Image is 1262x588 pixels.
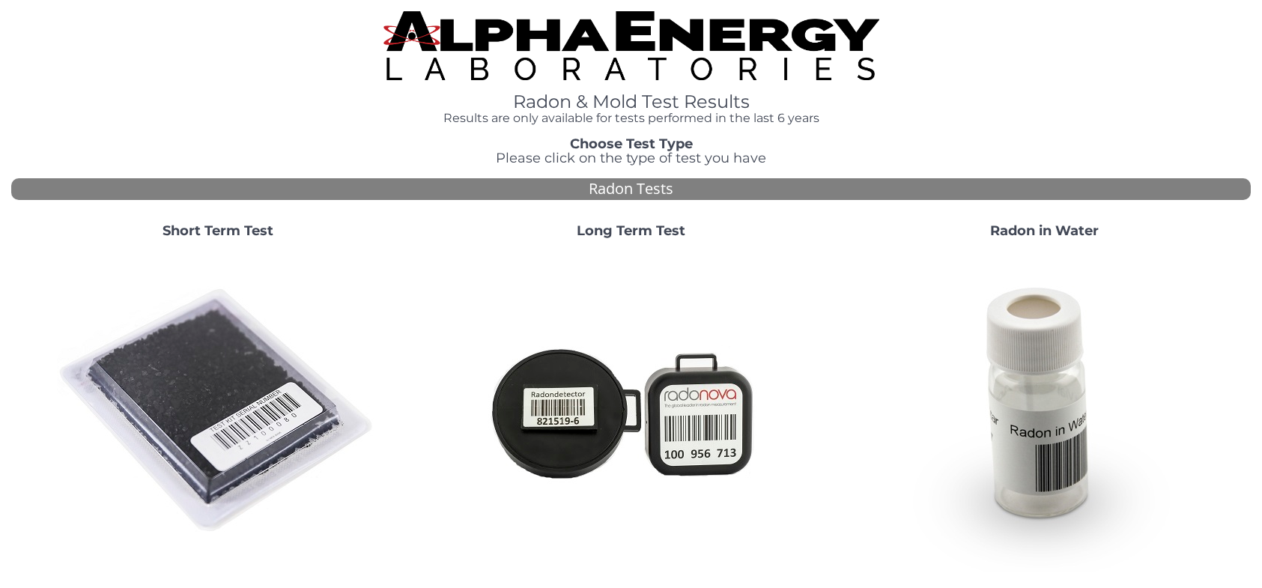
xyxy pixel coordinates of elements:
img: TightCrop.jpg [383,11,879,80]
span: Please click on the type of test you have [496,150,766,166]
strong: Radon in Water [990,222,1099,239]
strong: Short Term Test [163,222,273,239]
div: Radon Tests [11,178,1251,200]
h1: Radon & Mold Test Results [383,92,879,112]
strong: Long Term Test [577,222,685,239]
strong: Choose Test Type [570,136,693,152]
h4: Results are only available for tests performed in the last 6 years [383,112,879,125]
img: RadoninWater.jpg [883,250,1205,572]
img: Radtrak2vsRadtrak3.jpg [470,250,792,572]
img: ShortTerm.jpg [57,250,379,572]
